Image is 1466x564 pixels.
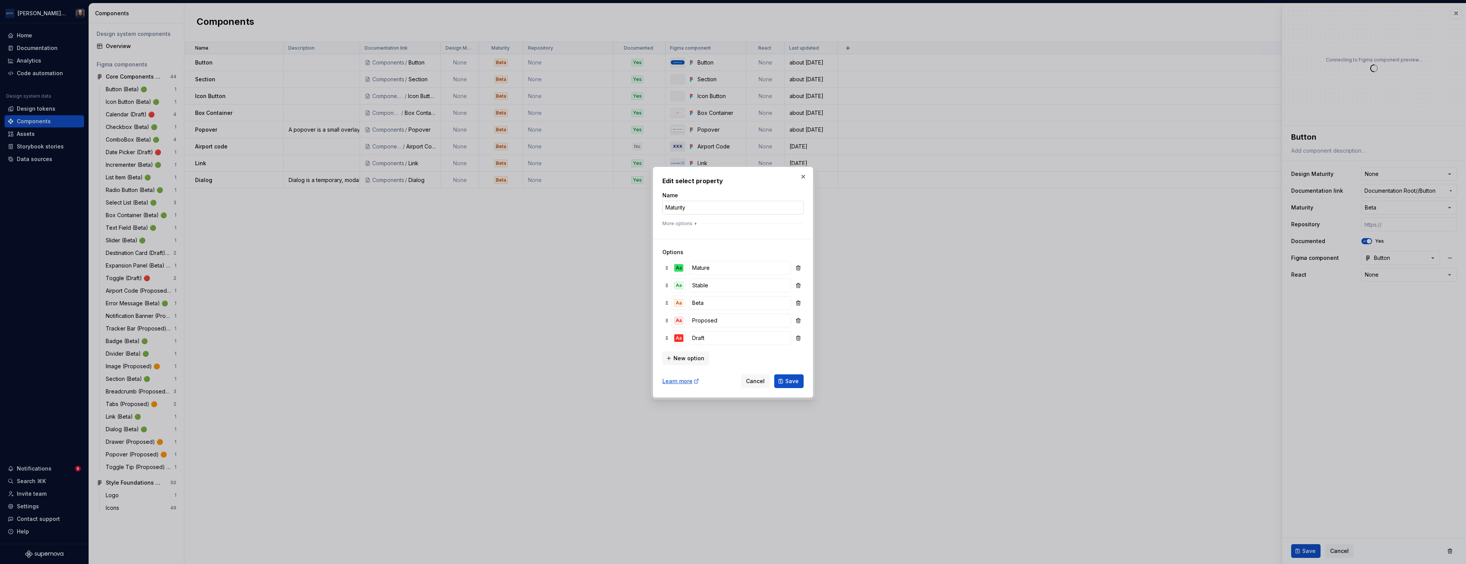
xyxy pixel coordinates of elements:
[662,192,678,199] label: Name
[674,299,683,307] div: Aa
[662,221,699,227] button: More options
[674,264,683,272] div: Aa
[672,331,686,345] button: Aa
[672,314,686,327] button: Aa
[785,377,799,385] span: Save
[674,282,683,289] div: Aa
[662,351,709,365] button: New option
[662,377,699,385] a: Learn more
[672,261,686,275] button: Aa
[674,334,683,342] div: Aa
[672,296,686,310] button: Aa
[673,355,704,362] span: New option
[774,374,804,388] button: Save
[746,377,765,385] span: Cancel
[674,317,683,324] div: Aa
[672,279,686,292] button: Aa
[741,374,770,388] button: Cancel
[662,176,804,185] h2: Edit select property
[662,248,804,256] h3: Options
